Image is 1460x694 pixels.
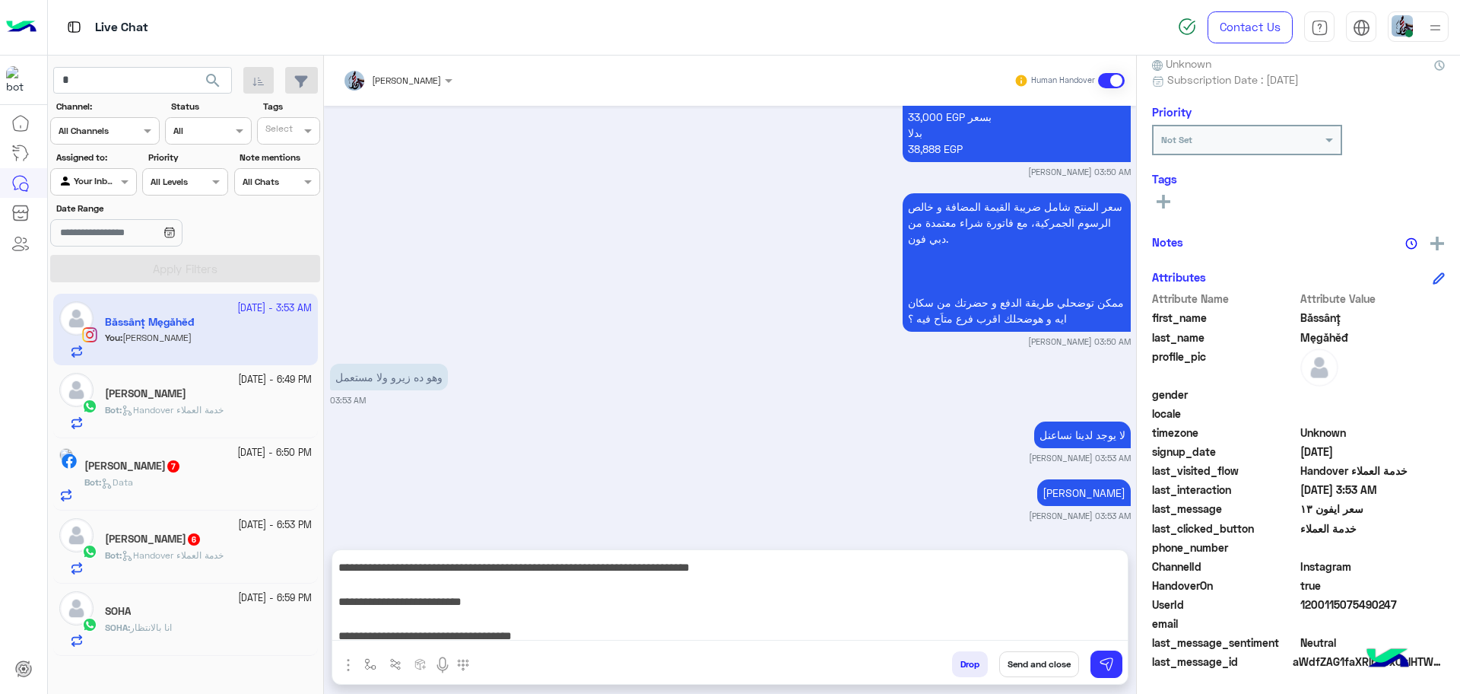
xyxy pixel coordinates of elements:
[1029,510,1131,522] small: [PERSON_NAME] 03:53 AM
[389,658,401,670] img: Trigger scenario
[1361,633,1414,686] img: hulul-logo.png
[1353,19,1370,37] img: tab
[1028,166,1131,178] small: [PERSON_NAME] 03:50 AM
[1152,540,1297,556] span: phone_number
[263,100,319,113] label: Tags
[1031,75,1095,87] small: Human Handover
[171,100,249,113] label: Status
[1152,444,1297,460] span: signup_date
[1152,425,1297,441] span: timezone
[1152,578,1297,594] span: HandoverOn
[433,656,452,674] img: send voice note
[1405,237,1417,250] img: notes
[1152,270,1206,284] h6: Attributes
[1028,336,1131,348] small: [PERSON_NAME] 03:50 AM
[105,622,130,633] b: :
[1311,19,1328,37] img: tab
[6,66,33,94] img: 1403182699927242
[1430,237,1444,250] img: add
[1099,657,1114,672] img: send message
[339,656,357,674] img: send attachment
[372,75,441,86] span: [PERSON_NAME]
[1152,635,1297,651] span: last_message_sentiment
[1300,578,1446,594] span: true
[105,549,119,561] span: Bot
[238,591,312,606] small: [DATE] - 6:59 PM
[105,387,186,400] h5: Eng Yasser
[1152,387,1297,403] span: gender
[383,651,408,676] button: Trigger scenario
[130,622,172,633] span: انا بالانتظار
[1300,482,1446,498] span: 2025-09-23T00:53:10.0457705Z
[1300,406,1446,422] span: null
[105,549,122,561] b: :
[1304,11,1335,43] a: tab
[1152,349,1297,384] span: profile_pic
[56,202,227,215] label: Date Range
[59,448,73,462] img: picture
[84,476,99,488] span: Bot
[457,659,469,671] img: make a call
[1392,15,1413,37] img: userImage
[105,533,202,546] h5: Mina Gergius
[1293,654,1445,670] span: aWdfZAG1faXRlbToxOklHTWVzc2FnZAUlEOjE3ODQxNDAyOTk5OTYyMzI5OjM0MDI4MjM2Njg0MTcxMDMwMTI0NDI1OTk5Njc...
[330,394,366,406] small: 03:53 AM
[1178,18,1196,36] img: spinner
[1152,520,1297,536] span: last_clicked_button
[122,549,224,561] span: Handover خدمة العملاء
[237,446,312,460] small: [DATE] - 6:50 PM
[408,651,433,676] button: create order
[1300,635,1446,651] span: 0
[105,404,119,415] span: Bot
[204,72,222,90] span: search
[82,399,97,414] img: WhatsApp
[1300,310,1446,326] span: Băssânț
[6,11,36,43] img: Logo
[1208,11,1293,43] a: Contact Us
[84,476,101,488] b: :
[1300,463,1446,479] span: Handover خدمة العملاء
[1152,482,1297,498] span: last_interaction
[903,72,1131,162] p: 23/9/2025, 3:50 AM
[1300,329,1446,345] span: Męgăhěđ
[105,605,131,618] h5: SOHA
[1300,291,1446,307] span: Attribute Value
[1300,349,1338,387] img: defaultAdmin.png
[82,544,97,559] img: WhatsApp
[364,658,376,670] img: select flow
[1161,134,1192,145] b: Not Set
[56,100,158,113] label: Channel:
[122,404,224,415] span: Handover خدمة العملاء
[1300,387,1446,403] span: null
[1152,597,1297,613] span: UserId
[263,122,293,139] div: Select
[1300,425,1446,441] span: Unknown
[195,67,232,100] button: search
[1152,559,1297,575] span: ChannelId
[1300,559,1446,575] span: 8
[1152,235,1183,249] h6: Notes
[1426,18,1445,37] img: profile
[1152,172,1445,186] h6: Tags
[1152,329,1297,345] span: last_name
[1300,616,1446,632] span: null
[1300,597,1446,613] span: 1200115075490247
[95,18,148,38] p: Live Chat
[59,373,94,407] img: defaultAdmin.png
[1034,422,1131,448] p: 23/9/2025, 3:53 AM
[65,18,84,37] img: tab
[1152,654,1290,670] span: last_message_id
[59,518,94,552] img: defaultAdmin.png
[1152,291,1297,307] span: Attribute Name
[167,460,179,473] span: 7
[148,151,227,164] label: Priority
[1029,452,1131,464] small: [PERSON_NAME] 03:53 AM
[358,651,383,676] button: select flow
[105,622,128,633] span: SOHA
[952,651,988,677] button: Drop
[1152,501,1297,517] span: last_message
[1152,463,1297,479] span: last_visited_flow
[1300,540,1446,556] span: null
[1152,105,1192,119] h6: Priority
[330,364,448,390] p: 23/9/2025, 3:53 AM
